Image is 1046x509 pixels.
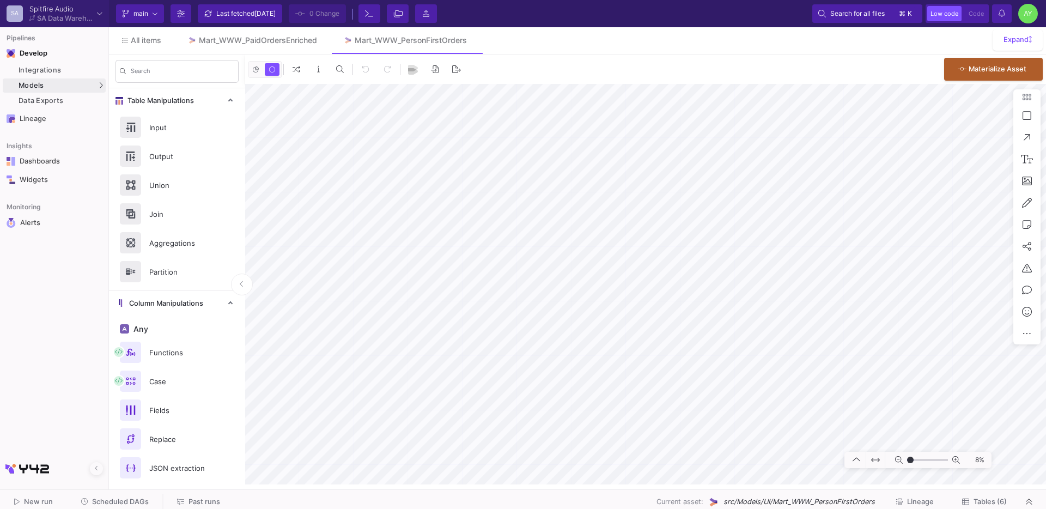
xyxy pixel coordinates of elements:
[109,199,245,228] button: Join
[7,157,15,166] img: Navigation icon
[109,367,245,396] button: Case
[927,6,962,21] button: Low code
[964,451,989,470] span: 8%
[37,15,93,22] div: SA Data Warehouse
[20,114,90,123] div: Lineage
[3,153,106,170] a: Navigation iconDashboards
[1018,4,1038,23] div: AY
[19,66,103,75] div: Integrations
[931,10,958,17] span: Low code
[19,81,44,90] span: Models
[143,235,218,251] div: Aggregations
[656,496,703,507] span: Current asset:
[969,65,1026,73] span: Materialize Asset
[3,94,106,108] a: Data Exports
[109,228,245,257] button: Aggregations
[3,45,106,62] mat-expansion-panel-header: Navigation iconDevelop
[131,36,161,45] span: All items
[133,5,148,22] span: main
[109,88,245,113] mat-expansion-panel-header: Table Manipulations
[187,36,197,45] img: Tab icon
[907,498,934,506] span: Lineage
[143,177,218,193] div: Union
[24,498,53,506] span: New run
[20,157,90,166] div: Dashboards
[29,5,93,13] div: Spitfire Audio
[3,63,106,77] a: Integrations
[109,113,245,290] div: Table Manipulations
[812,4,922,23] button: Search for all files⌘k
[974,498,1007,506] span: Tables (6)
[109,425,245,453] button: Replace
[143,119,218,136] div: Input
[3,110,106,128] a: Navigation iconLineage
[131,325,148,334] span: Any
[109,291,245,316] mat-expansion-panel-header: Column Manipulations
[143,344,218,361] div: Functions
[7,218,16,228] img: Navigation icon
[969,10,984,17] span: Code
[143,264,218,280] div: Partition
[355,36,467,45] div: Mart_WWW_PersonFirstOrders
[896,7,916,20] button: ⌘k
[143,148,218,165] div: Output
[198,4,282,23] button: Last fetched[DATE]
[109,142,245,171] button: Output
[109,338,245,367] button: Functions
[123,96,194,105] span: Table Manipulations
[216,5,276,22] div: Last fetched
[109,257,245,286] button: Partition
[3,214,106,232] a: Navigation iconAlerts
[199,36,317,45] div: Mart_WWW_PaidOrdersEnriched
[131,69,234,77] input: Search
[944,58,1043,81] button: Materialize Asset
[125,299,203,308] span: Column Manipulations
[188,498,220,506] span: Past runs
[92,498,149,506] span: Scheduled DAGs
[109,453,245,482] button: JSON extraction
[899,7,905,20] span: ⌘
[7,49,15,58] img: Navigation icon
[143,373,218,390] div: Case
[7,175,15,184] img: Navigation icon
[7,5,23,22] div: SA
[830,5,885,22] span: Search for all files
[116,4,164,23] button: main
[3,171,106,189] a: Navigation iconWidgets
[254,9,276,17] span: [DATE]
[143,431,218,447] div: Replace
[20,49,36,58] div: Develop
[143,206,218,222] div: Join
[20,218,91,228] div: Alerts
[20,175,90,184] div: Widgets
[19,96,103,105] div: Data Exports
[723,496,875,507] span: src/Models/UI/Mart_WWW_PersonFirstOrders
[343,36,352,45] img: Tab icon
[143,460,218,476] div: JSON extraction
[7,114,15,123] img: Navigation icon
[965,6,987,21] button: Code
[708,496,719,508] img: UI Model
[109,113,245,142] button: Input
[143,402,218,419] div: Fields
[1015,4,1038,23] button: AY
[109,171,245,199] button: Union
[908,7,912,20] span: k
[109,396,245,425] button: Fields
